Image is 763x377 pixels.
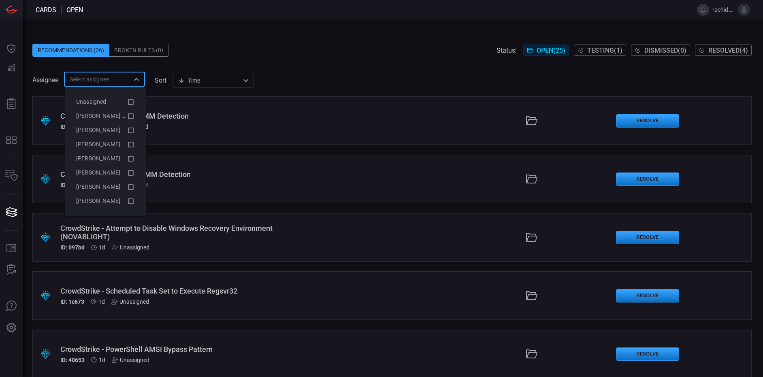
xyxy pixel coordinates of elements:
span: [PERSON_NAME] [76,198,120,204]
span: open [66,6,83,14]
button: Dashboard [2,39,21,58]
input: Select assignee [66,74,129,84]
div: CrowdStrike - Attempt to Disable Windows Recovery Environment (NOVABLIGHT) [60,224,310,241]
h5: ID: db3df [60,124,83,130]
button: Resolve [616,231,679,244]
div: Unassigned [112,357,149,363]
li: michael fiermonte [70,194,141,208]
span: [PERSON_NAME] [76,169,120,176]
button: Preferences [2,318,21,338]
button: Rule Catalog [2,239,21,258]
div: CrowdStrike - UltraVNC RMM Detection [60,112,310,120]
button: Open(25) [523,45,569,56]
span: Assignee [32,76,58,84]
button: Reports [2,94,21,114]
button: Dismissed(0) [631,45,690,56]
h5: ID: 1c673 [60,298,84,305]
button: Resolve [616,114,679,128]
li: Melvin Rodriguez [70,151,141,166]
button: Resolve [616,347,679,361]
h5: ID: 097bd [60,244,85,251]
div: CrowdStrike - Scheduled Task Set to Execute Regsvr32 [60,287,310,295]
span: Aug 26, 2025 3:43 AM [98,298,105,305]
label: sort [155,77,166,84]
span: Testing ( 1 ) [587,47,622,54]
button: Resolved(4) [695,45,752,56]
div: Unassigned [112,244,149,251]
span: Open ( 25 ) [537,47,565,54]
span: rachid.gottih [712,6,735,13]
div: Time [178,77,241,85]
button: Close [131,74,142,85]
span: [PERSON_NAME] [76,183,120,190]
span: Aug 26, 2025 3:43 AM [99,244,105,251]
span: Cards [36,6,56,14]
li: jerel jones [70,166,141,180]
li: lejon lozada [70,180,141,194]
span: [PERSON_NAME] [76,127,120,133]
span: Status: [497,47,517,54]
button: Resolve [616,289,679,302]
li: Daniel Marra [70,123,141,137]
button: Ask Us A Question [2,296,21,316]
button: Cards [2,202,21,222]
button: ALERT ANALYSIS [2,260,21,280]
div: Unassigned [111,298,149,305]
span: [PERSON_NAME] (Myself) [76,113,143,119]
button: Inventory [2,166,21,186]
span: Resolved ( 4 ) [708,47,748,54]
h5: ID: 40653 [60,357,85,363]
span: Dismissed ( 0 ) [644,47,686,54]
button: MITRE - Detection Posture [2,130,21,150]
li: Luana Patel [70,137,141,151]
h5: ID: 34c7f [60,182,83,188]
span: [PERSON_NAME] [76,155,120,162]
span: [PERSON_NAME] [76,141,120,147]
li: Unassigned [70,95,141,109]
div: Broken Rules (0) [109,44,168,57]
button: Resolve [616,173,679,186]
div: CrowdStrike - PowerShell AMSI Bypass Pattern [60,345,310,354]
button: Detections [2,58,21,78]
button: Testing(1) [574,45,626,56]
span: Unassigned [76,98,107,105]
li: rachid gottih (Myself) [70,109,141,123]
span: Aug 26, 2025 3:43 AM [99,357,105,363]
div: Recommendations (26) [32,44,109,57]
div: CrowdStrike - FleetDeck RMM Detection [60,170,310,179]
